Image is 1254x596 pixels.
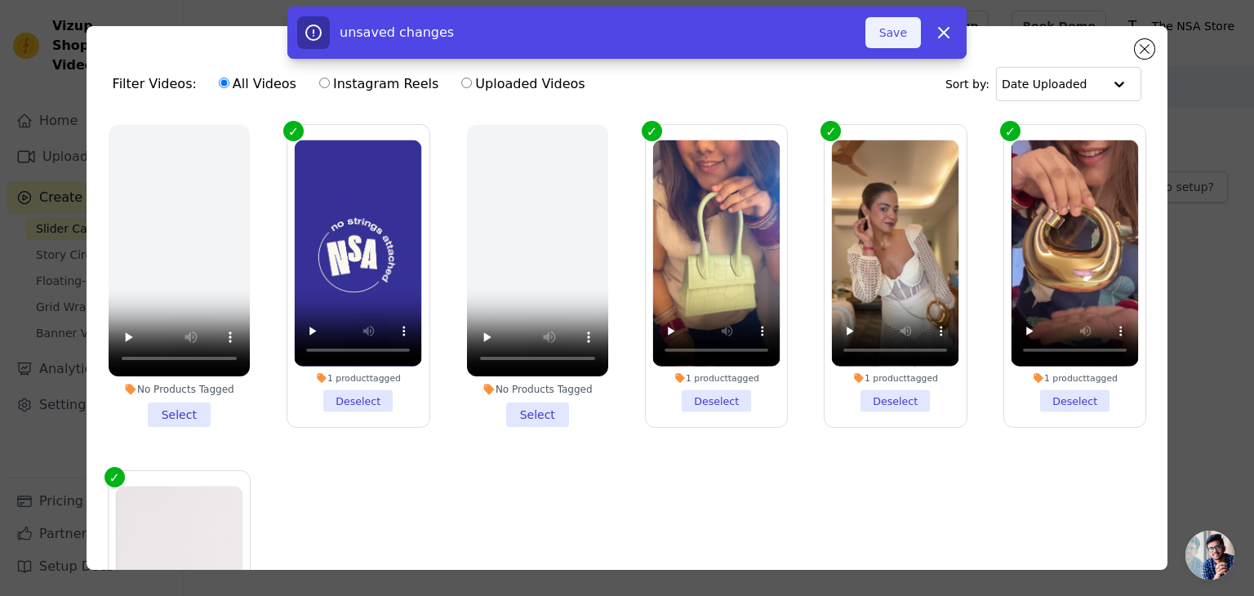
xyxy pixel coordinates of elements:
[1185,531,1234,580] div: Open chat
[340,24,454,40] span: unsaved changes
[318,73,439,95] label: Instagram Reels
[653,372,780,384] div: 1 product tagged
[460,73,585,95] label: Uploaded Videos
[467,383,608,396] div: No Products Tagged
[218,73,297,95] label: All Videos
[865,17,921,48] button: Save
[295,372,422,384] div: 1 product tagged
[832,372,959,384] div: 1 product tagged
[109,383,250,396] div: No Products Tagged
[945,67,1142,101] div: Sort by:
[113,65,594,103] div: Filter Videos:
[1012,372,1139,384] div: 1 product tagged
